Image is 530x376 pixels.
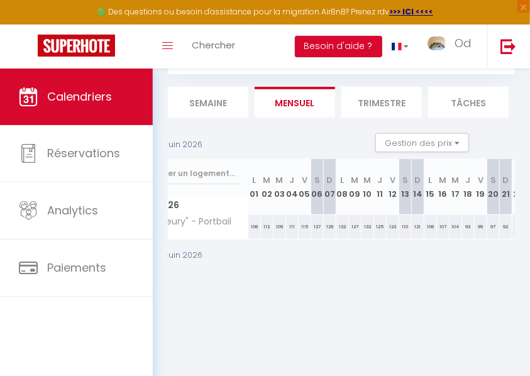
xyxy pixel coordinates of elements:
div: 93 [512,215,525,238]
abbr: M [276,174,284,186]
th: 10 [362,159,374,215]
th: 22 [512,159,525,215]
th: 01 [248,159,261,215]
th: 07 [324,159,336,215]
button: Gestion des prix [375,133,469,152]
th: 08 [336,159,349,215]
abbr: D [503,174,509,186]
abbr: V [390,174,395,186]
span: Réservations [47,145,120,161]
div: 123 [387,215,399,238]
th: 21 [500,159,512,215]
abbr: D [327,174,333,186]
abbr: S [402,174,408,186]
img: Super Booking [38,35,115,57]
th: 18 [462,159,475,215]
abbr: L [341,174,345,186]
div: 115 [299,215,311,238]
span: Od [455,35,472,51]
a: Chercher [182,25,245,69]
div: 127 [349,215,362,238]
div: 112 [261,215,273,238]
div: 121 [412,215,424,238]
th: 11 [374,159,387,215]
abbr: M [439,174,447,186]
th: 13 [399,159,412,215]
th: 15 [424,159,437,215]
abbr: M [263,174,271,186]
abbr: S [490,174,496,186]
th: 17 [450,159,462,215]
abbr: D [415,174,421,186]
li: Trimestre [341,87,422,118]
th: 09 [349,159,362,215]
span: Gîte "Fleury" - Portbail [124,215,235,229]
li: Tâches [428,87,509,118]
abbr: V [302,174,307,186]
div: 107 [437,215,450,238]
p: Juin 2026 [165,139,202,151]
abbr: L [253,174,257,186]
div: 129 [324,215,336,238]
a: ... Od [418,25,487,69]
img: ... [428,36,446,51]
div: 109 [273,215,286,238]
div: 127 [311,215,324,238]
th: 02 [261,159,273,215]
th: 05 [299,159,311,215]
div: 92 [500,215,512,238]
img: logout [500,38,516,54]
li: Mensuel [255,87,335,118]
abbr: J [290,174,295,186]
div: 132 [362,215,374,238]
p: Juin 2026 [165,250,202,262]
abbr: L [429,174,433,186]
abbr: S [314,174,320,186]
input: Rechercher un logement... [130,162,241,185]
div: 125 [374,215,387,238]
div: 111 [286,215,299,238]
div: 108 [424,215,437,238]
th: 06 [311,159,324,215]
div: 93 [462,215,475,238]
th: 12 [387,159,399,215]
abbr: M [351,174,359,186]
div: 97 [487,215,500,238]
th: 03 [273,159,286,215]
abbr: J [378,174,383,186]
li: Semaine [168,87,248,118]
th: 14 [412,159,424,215]
abbr: V [478,174,483,186]
div: 99 [475,215,487,238]
div: 108 [248,215,261,238]
th: 20 [487,159,500,215]
button: Besoin d'aide ? [295,36,382,57]
span: Paiements [47,260,106,275]
abbr: J [466,174,471,186]
th: 16 [437,159,450,215]
span: Chercher [192,38,235,52]
span: Analytics [47,202,98,218]
div: 132 [336,215,349,238]
div: 104 [450,215,462,238]
th: 19 [475,159,487,215]
span: Calendriers [47,89,112,104]
a: >>> ICI <<<< [389,6,433,17]
div: 110 [399,215,412,238]
th: 04 [286,159,299,215]
abbr: M [452,174,460,186]
span: Juin 2026 [123,196,248,214]
abbr: M [364,174,372,186]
